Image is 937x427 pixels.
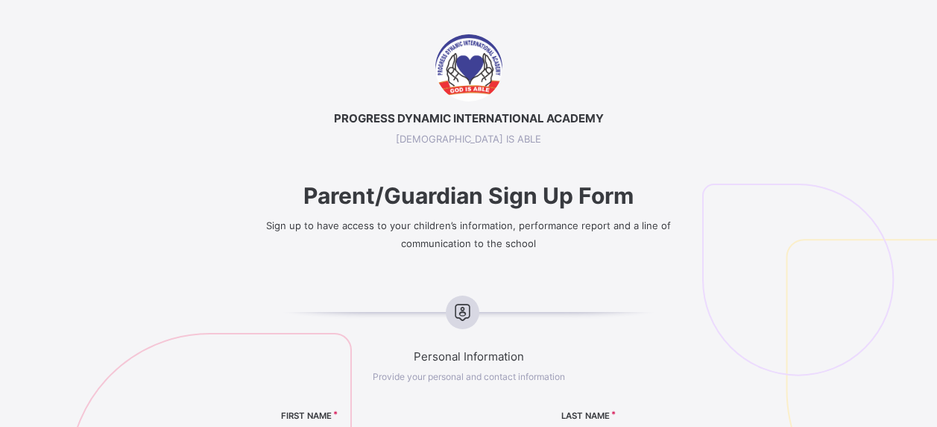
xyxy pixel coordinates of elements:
span: [DEMOGRAPHIC_DATA] IS ABLE [234,133,703,145]
span: Parent/Guardian Sign Up Form [234,182,703,209]
label: LAST NAME [561,411,610,421]
span: Sign up to have access to your children’s information, performance report and a line of communica... [266,219,671,249]
span: Provide your personal and contact information [373,371,565,382]
label: FIRST NAME [281,411,332,421]
span: Personal Information [234,349,703,364]
span: PROGRESS DYNAMIC INTERNATIONAL ACADEMY [234,111,703,125]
